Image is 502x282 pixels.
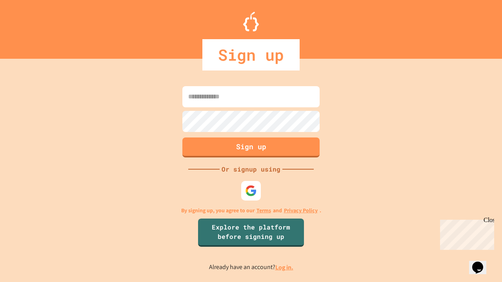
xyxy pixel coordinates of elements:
[3,3,54,50] div: Chat with us now!Close
[243,12,259,31] img: Logo.svg
[469,251,494,274] iframe: chat widget
[437,217,494,250] iframe: chat widget
[220,164,282,174] div: Or signup using
[245,185,257,197] img: google-icon.svg
[198,219,304,247] a: Explore the platform before signing up
[256,206,271,215] a: Terms
[182,137,320,157] button: Sign up
[275,263,293,271] a: Log in.
[209,262,293,272] p: Already have an account?
[202,39,300,70] div: Sign up
[181,206,321,215] p: By signing up, you agree to our and .
[284,206,318,215] a: Privacy Policy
